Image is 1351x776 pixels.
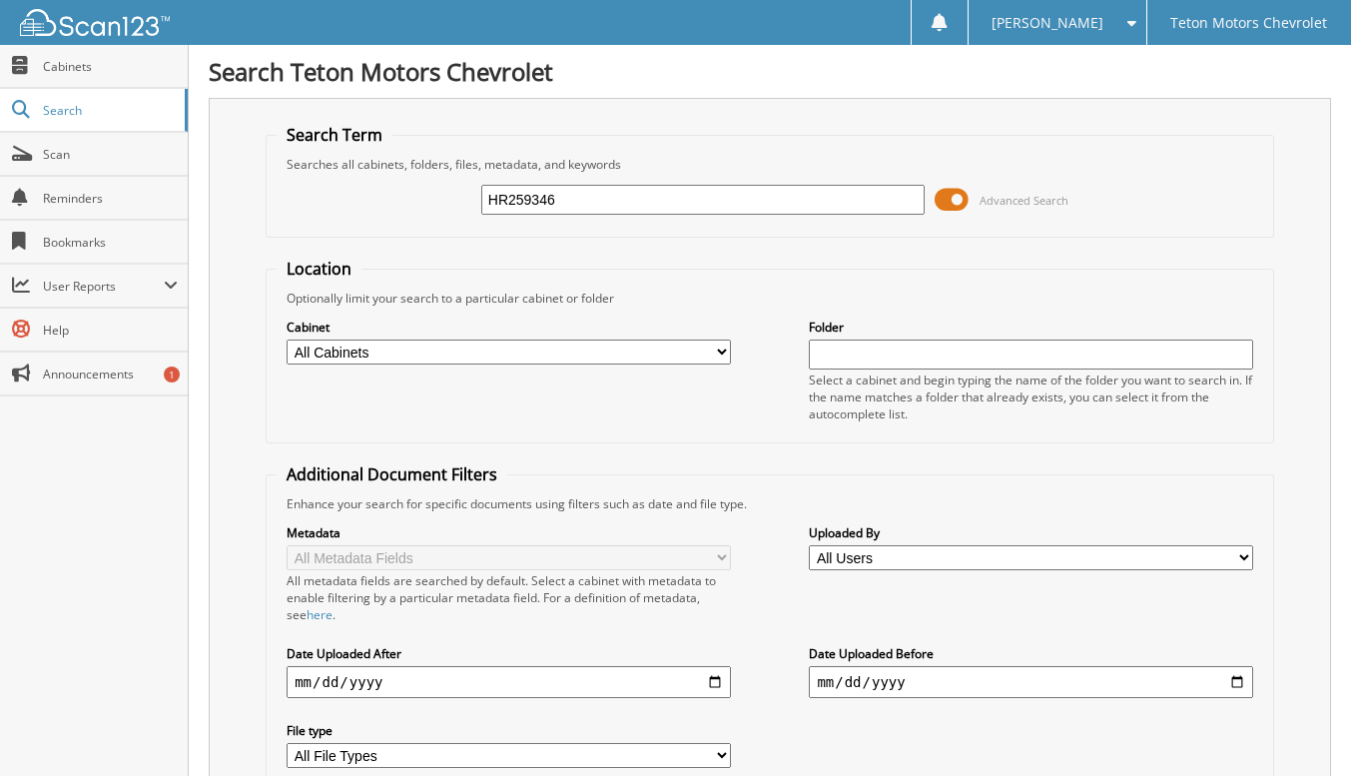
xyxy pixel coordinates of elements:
span: Cabinets [43,58,178,75]
span: Teton Motors Chevrolet [1170,17,1327,29]
div: All metadata fields are searched by default. Select a cabinet with metadata to enable filtering b... [287,572,730,623]
div: Enhance your search for specific documents using filters such as date and file type. [277,495,1263,512]
label: Cabinet [287,319,730,336]
legend: Search Term [277,124,392,146]
div: 1 [164,367,180,383]
iframe: Chat Widget [1251,680,1351,776]
a: here [307,606,333,623]
span: Bookmarks [43,234,178,251]
label: Uploaded By [809,524,1252,541]
span: Scan [43,146,178,163]
div: Searches all cabinets, folders, files, metadata, and keywords [277,156,1263,173]
input: start [287,666,730,698]
label: Date Uploaded After [287,645,730,662]
div: Optionally limit your search to a particular cabinet or folder [277,290,1263,307]
div: Select a cabinet and begin typing the name of the folder you want to search in. If the name match... [809,372,1252,422]
span: Search [43,102,175,119]
label: Date Uploaded Before [809,645,1252,662]
legend: Location [277,258,361,280]
span: Help [43,322,178,339]
label: File type [287,722,730,739]
span: Announcements [43,366,178,383]
label: Metadata [287,524,730,541]
span: Advanced Search [980,193,1068,208]
h1: Search Teton Motors Chevrolet [209,55,1331,88]
label: Folder [809,319,1252,336]
span: [PERSON_NAME] [992,17,1103,29]
legend: Additional Document Filters [277,463,507,485]
span: Reminders [43,190,178,207]
img: scan123-logo-white.svg [20,9,170,36]
input: end [809,666,1252,698]
span: User Reports [43,278,164,295]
